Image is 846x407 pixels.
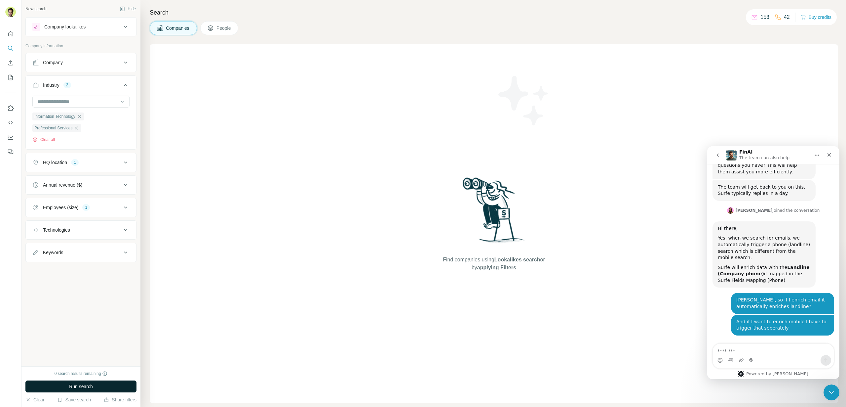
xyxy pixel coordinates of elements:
[5,102,16,114] button: Use Surfe on LinkedIn
[441,256,547,272] span: Find companies using or by
[760,13,769,21] p: 153
[494,257,540,262] span: Lookalikes search
[71,159,79,165] div: 1
[55,371,108,377] div: 0 search results remaining
[5,146,16,158] button: Feedback
[43,204,78,211] div: Employees (size)
[43,227,70,233] div: Technologies
[32,137,55,143] button: Clear all
[115,4,140,14] button: Hide
[494,71,554,130] img: Surfe Illustration - Stars
[44,23,86,30] div: Company lookalikes
[69,383,93,390] span: Run search
[824,384,839,400] iframe: Intercom live chat
[25,396,44,403] button: Clear
[166,25,190,31] span: Companies
[26,245,136,260] button: Keywords
[34,125,72,131] span: Professional Services
[43,59,63,66] div: Company
[784,13,790,21] p: 42
[104,396,136,403] button: Share filters
[150,8,838,17] h4: Search
[26,155,136,170] button: HQ location1
[26,177,136,193] button: Annual revenue ($)
[477,265,516,270] span: applying Filters
[25,43,136,49] p: Company information
[5,42,16,54] button: Search
[26,77,136,96] button: Industry2
[460,176,528,249] img: Surfe Illustration - Woman searching with binoculars
[5,57,16,69] button: Enrich CSV
[63,82,71,88] div: 2
[43,182,82,188] div: Annual revenue ($)
[5,7,16,17] img: Avatar
[25,6,46,12] div: New search
[43,249,63,256] div: Keywords
[801,13,831,22] button: Buy credits
[26,55,136,70] button: Company
[34,113,75,119] span: Information Technology
[82,204,90,210] div: 1
[43,82,59,88] div: Industry
[5,71,16,83] button: My lists
[26,222,136,238] button: Technologies
[216,25,232,31] span: People
[707,146,839,379] iframe: Intercom live chat
[43,159,67,166] div: HQ location
[25,381,136,392] button: Run search
[57,396,91,403] button: Save search
[5,117,16,129] button: Use Surfe API
[26,200,136,215] button: Employees (size)1
[5,28,16,40] button: Quick start
[26,19,136,35] button: Company lookalikes
[5,131,16,143] button: Dashboard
